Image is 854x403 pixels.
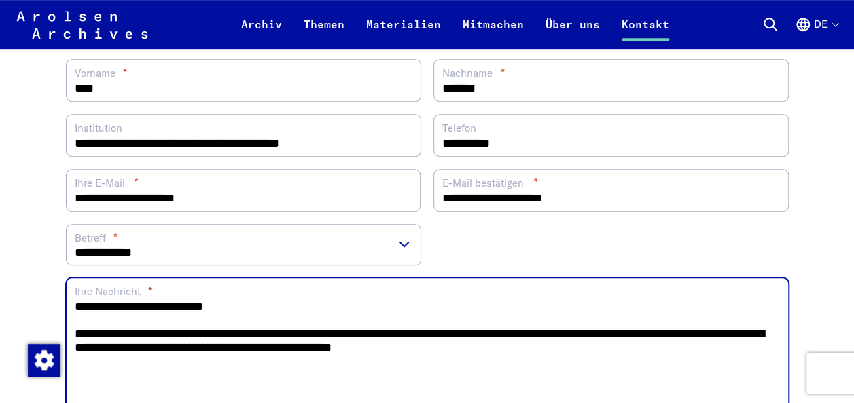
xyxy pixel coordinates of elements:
[355,16,452,49] a: Materialien
[230,16,293,49] a: Archiv
[452,16,535,49] a: Mitmachen
[795,16,838,49] button: Deutsch, Sprachauswahl
[27,343,60,376] div: Zustimmung ändern
[28,344,60,377] img: Zustimmung ändern
[535,16,611,49] a: Über uns
[611,16,680,49] a: Kontakt
[230,8,680,41] nav: Primär
[293,16,355,49] a: Themen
